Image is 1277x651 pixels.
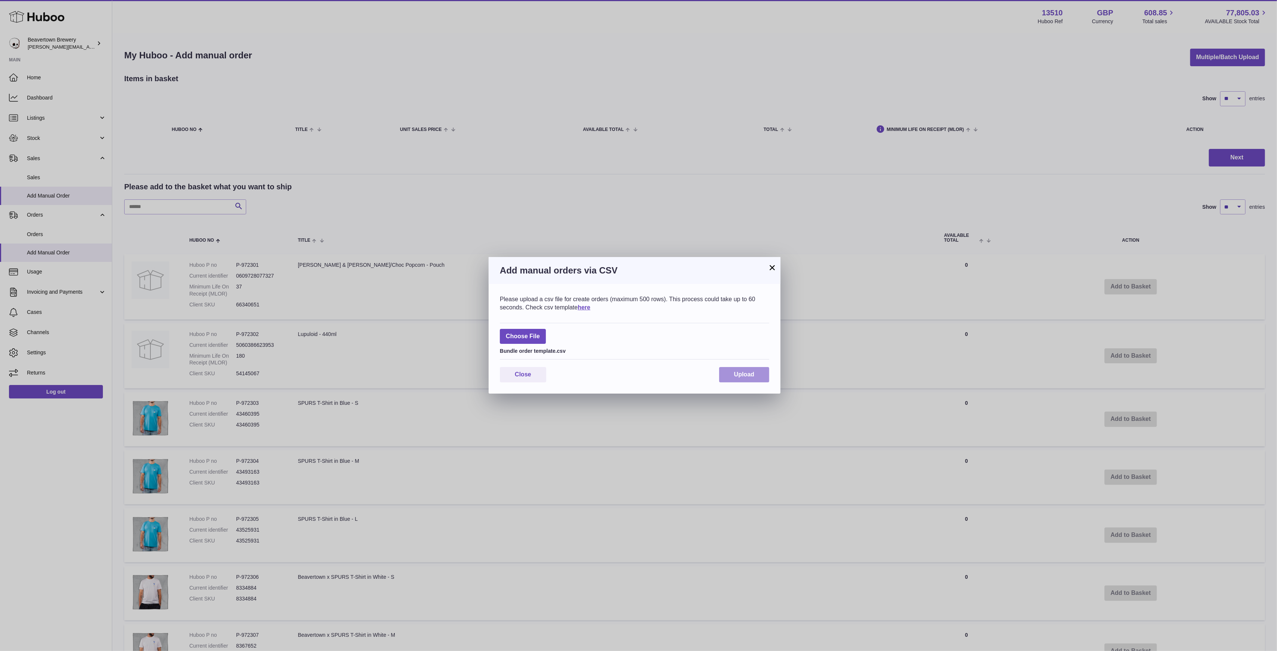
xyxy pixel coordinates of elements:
[500,329,546,344] span: Choose File
[734,371,754,378] span: Upload
[578,304,590,311] a: here
[500,367,546,382] button: Close
[500,265,769,276] h3: Add manual orders via CSV
[719,367,769,382] button: Upload
[500,295,769,311] div: Please upload a csv file for create orders (maximum 500 rows). This process could take up to 60 s...
[768,263,777,272] button: ×
[515,371,531,378] span: Close
[500,346,769,355] div: Bundle order template.csv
